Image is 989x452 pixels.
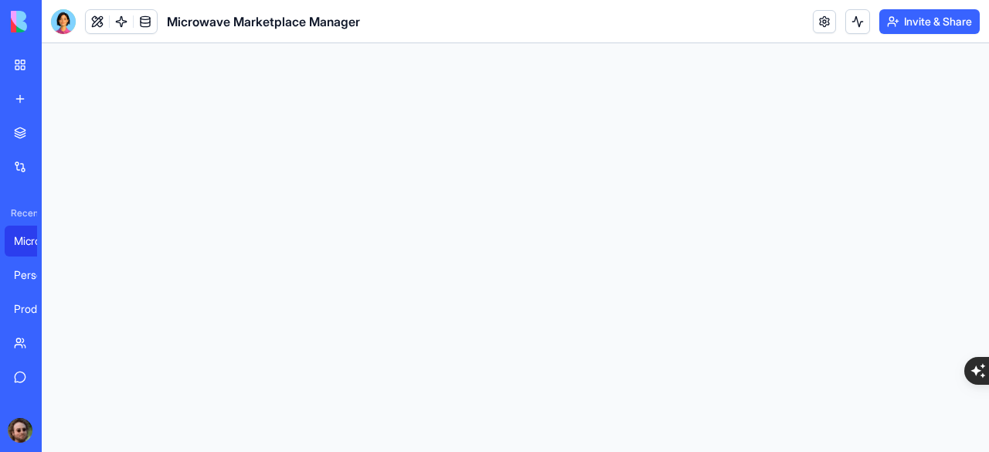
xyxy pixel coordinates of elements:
[5,207,37,219] span: Recent
[879,9,980,34] button: Invite & Share
[14,233,57,249] div: Microwave Marketplace Manager
[5,260,66,291] a: Personal Finance Tracker
[8,418,32,443] img: ACg8ocLOzJOMfx9isZ1m78W96V-9B_-F0ZO2mgTmhXa4GGAzbULkhUdz=s96-c
[5,294,66,325] a: Product Spec Sheet Generator
[14,301,57,317] div: Product Spec Sheet Generator
[167,12,360,31] span: Microwave Marketplace Manager
[11,11,107,32] img: logo
[14,267,57,283] div: Personal Finance Tracker
[5,226,66,257] a: Microwave Marketplace Manager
